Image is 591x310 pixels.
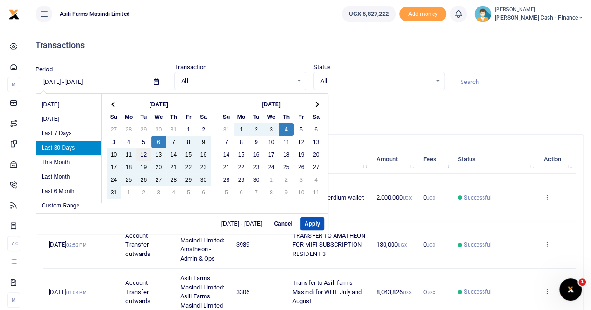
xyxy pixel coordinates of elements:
[294,123,309,136] td: 5
[234,161,249,173] td: 22
[398,242,406,248] small: UGX
[464,193,491,202] span: Successful
[36,126,101,141] li: Last 7 Days
[495,14,584,22] span: [PERSON_NAME] Cash - Finance
[219,110,234,123] th: Su
[377,194,412,201] span: 2,000,000
[399,7,446,22] span: Add money
[180,227,225,262] span: Asili Farms Masindi Limited: Amatheon - Admin & Ops
[136,161,151,173] td: 19
[66,242,87,248] small: 02:53 PM
[121,98,196,110] th: [DATE]
[234,123,249,136] td: 1
[349,9,389,19] span: UGX 5,827,222
[249,173,264,186] td: 30
[181,136,196,148] td: 8
[402,290,411,295] small: UGX
[219,173,234,186] td: 28
[7,236,20,251] li: Ac
[294,136,309,148] td: 12
[121,123,136,136] td: 28
[249,148,264,161] td: 16
[264,136,279,148] td: 10
[249,136,264,148] td: 9
[287,145,371,174] th: Memo: activate to sort column ascending
[8,10,20,17] a: logo-small logo-large logo-large
[309,136,324,148] td: 13
[559,278,582,301] iframe: Intercom live chat
[309,173,324,186] td: 4
[121,148,136,161] td: 11
[196,161,211,173] td: 23
[402,195,411,200] small: UGX
[264,123,279,136] td: 3
[495,6,584,14] small: [PERSON_NAME]
[36,40,584,50] h4: Transactions
[151,148,166,161] td: 13
[292,232,365,257] span: TRANSFER TO AMATHEON FOR MIFI SUBSCRIPTION RESIDENT 3
[377,289,412,296] span: 8,043,826
[36,65,53,74] label: Period
[121,173,136,186] td: 25
[219,186,234,199] td: 5
[221,221,266,227] span: [DATE] - [DATE]
[7,77,20,92] li: M
[219,148,234,161] td: 14
[107,148,121,161] td: 10
[49,289,86,296] span: [DATE]
[320,76,431,86] span: All
[181,110,196,123] th: Fr
[56,10,134,18] span: Asili Farms Masindi Limited
[121,136,136,148] td: 4
[234,173,249,186] td: 29
[125,232,150,257] span: Account Transfer outwards
[136,173,151,186] td: 26
[426,195,435,200] small: UGX
[294,148,309,161] td: 19
[107,161,121,173] td: 17
[151,110,166,123] th: We
[294,186,309,199] td: 10
[151,186,166,199] td: 3
[338,6,399,22] li: Wallet ballance
[181,76,292,86] span: All
[219,136,234,148] td: 7
[166,148,181,161] td: 14
[49,241,86,248] span: [DATE]
[234,136,249,148] td: 8
[107,173,121,186] td: 24
[166,173,181,186] td: 28
[36,184,101,199] li: Last 6 Month
[121,110,136,123] th: Mo
[279,123,294,136] td: 4
[279,173,294,186] td: 2
[196,110,211,123] th: Sa
[342,6,396,22] a: UGX 5,827,222
[538,145,576,174] th: Action: activate to sort column ascending
[36,199,101,213] li: Custom Range
[166,136,181,148] td: 7
[371,145,418,174] th: Amount: activate to sort column ascending
[418,145,453,174] th: Fees: activate to sort column ascending
[174,62,206,72] label: Transaction
[107,186,121,199] td: 31
[36,155,101,170] li: This Month
[234,98,309,110] th: [DATE]
[151,123,166,136] td: 30
[121,161,136,173] td: 18
[249,123,264,136] td: 2
[136,123,151,136] td: 29
[279,148,294,161] td: 18
[423,241,435,248] span: 0
[166,110,181,123] th: Th
[309,148,324,161] td: 20
[279,161,294,173] td: 25
[36,112,101,126] li: [DATE]
[36,170,101,184] li: Last Month
[107,110,121,123] th: Su
[151,161,166,173] td: 20
[279,186,294,199] td: 9
[151,136,166,148] td: 6
[125,279,150,304] span: Account Transfer outwards
[399,7,446,22] li: Toup your wallet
